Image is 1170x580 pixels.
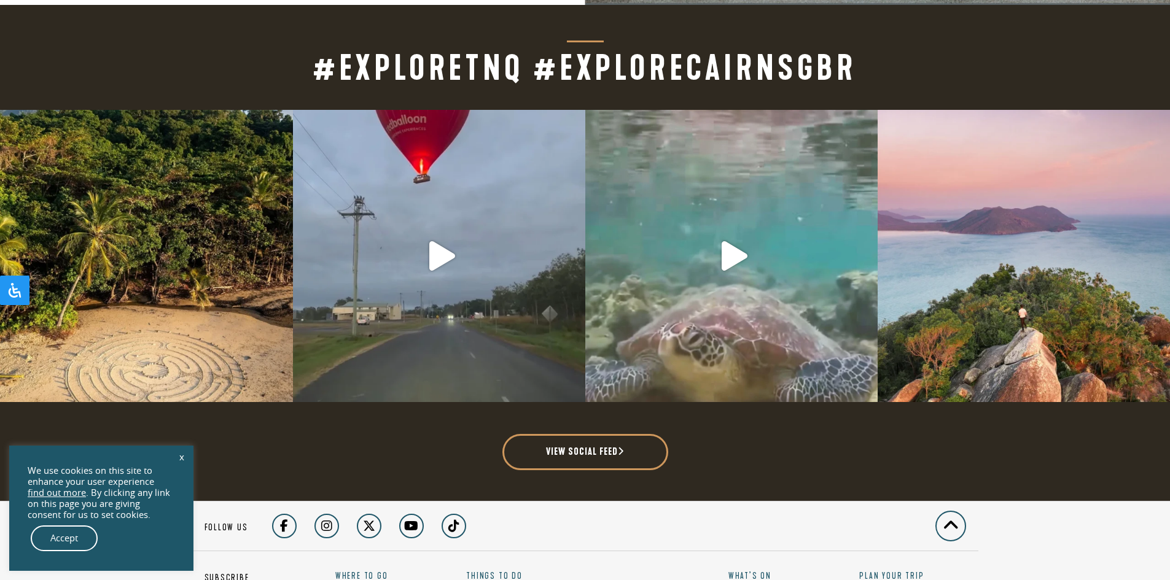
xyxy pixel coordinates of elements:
a: View social feed [502,434,668,470]
a: find out more [28,487,86,498]
div: We use cookies on this site to enhance your user experience . By clicking any link on this page y... [28,465,175,520]
svg: Open Accessibility Panel [7,283,22,298]
a: x [173,443,190,470]
h2: #exploreTNQ #explorecairnsGBR [205,41,966,89]
a: Accept [31,525,98,551]
h5: Follow us [205,522,248,539]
